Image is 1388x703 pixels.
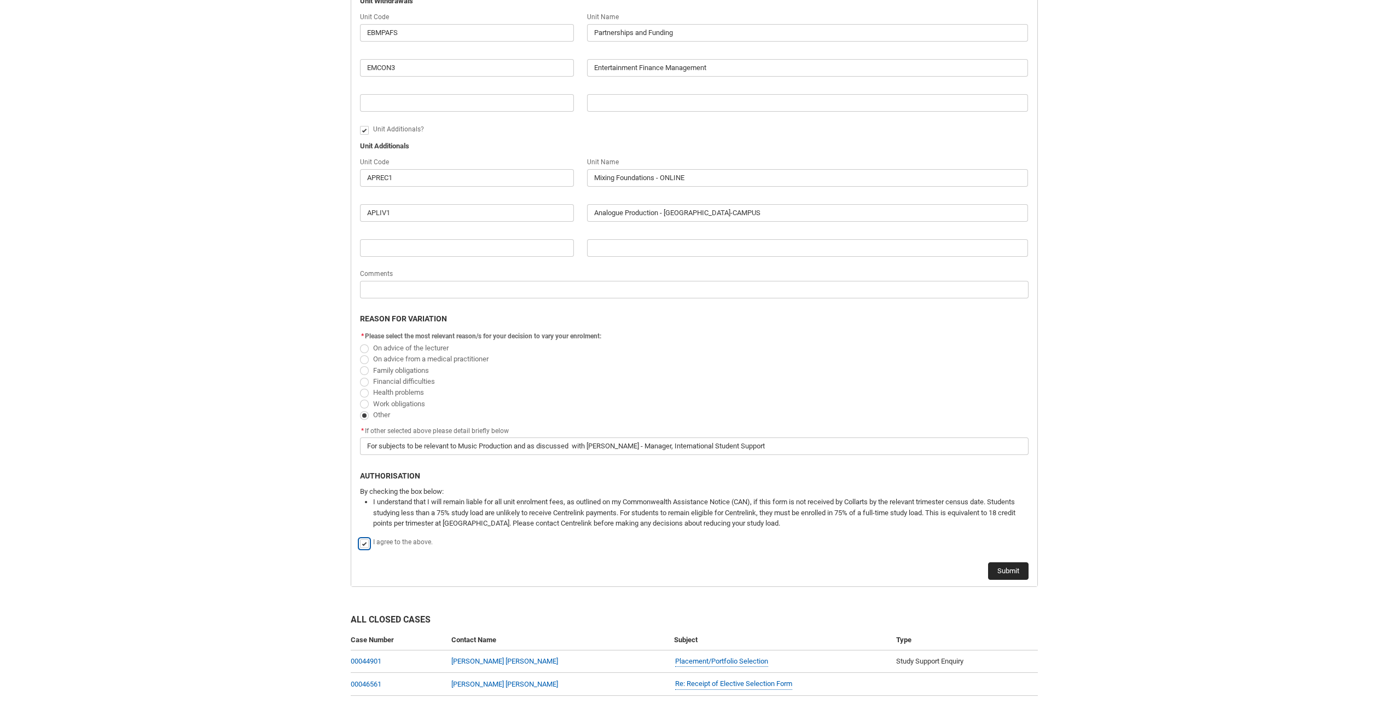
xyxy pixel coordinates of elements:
[365,332,601,340] span: Please select the most relevant reason/s for your decision to vary your enrolment:
[373,411,390,419] span: Other
[351,657,381,665] a: 00044901
[360,314,447,323] b: REASON FOR VARIATION
[373,400,425,408] span: Work obligations
[360,270,393,278] span: Comments
[351,613,1038,630] h2: All Closed Cases
[451,657,558,665] a: [PERSON_NAME] [PERSON_NAME]
[360,142,409,150] b: Unit Additionals
[373,125,424,133] span: Unit Additionals?
[361,332,364,340] abbr: required
[351,680,381,688] a: 00046561
[587,158,619,166] span: Unit Name
[896,657,963,665] span: Study Support Enquiry
[670,630,892,650] th: Subject
[373,497,1029,529] li: I understand that I will remain liable for all unit enrolment fees, as outlined on my Commonwealt...
[988,562,1029,580] button: Submit
[360,158,389,166] span: Unit Code
[373,355,489,363] span: On advice from a medical practitioner
[587,13,619,21] span: Unit Name
[675,678,792,690] a: Re: Receipt of Elective Selection Form
[361,427,364,435] abbr: required
[373,377,435,385] span: Financial difficulties
[675,656,768,667] a: Placement/Portfolio Selection
[373,388,424,396] span: Health problems
[892,630,1037,650] th: Type
[373,344,449,352] span: On advice of the lecturer
[451,680,558,688] a: [PERSON_NAME] [PERSON_NAME]
[360,486,1029,497] p: By checking the box below:
[373,538,433,546] span: I agree to the above.
[360,471,420,480] b: AUTHORISATION
[351,630,448,650] th: Case Number
[360,13,389,21] span: Unit Code
[447,630,669,650] th: Contact Name
[360,427,509,435] span: If other selected above please detail briefly below
[373,366,429,374] span: Family obligations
